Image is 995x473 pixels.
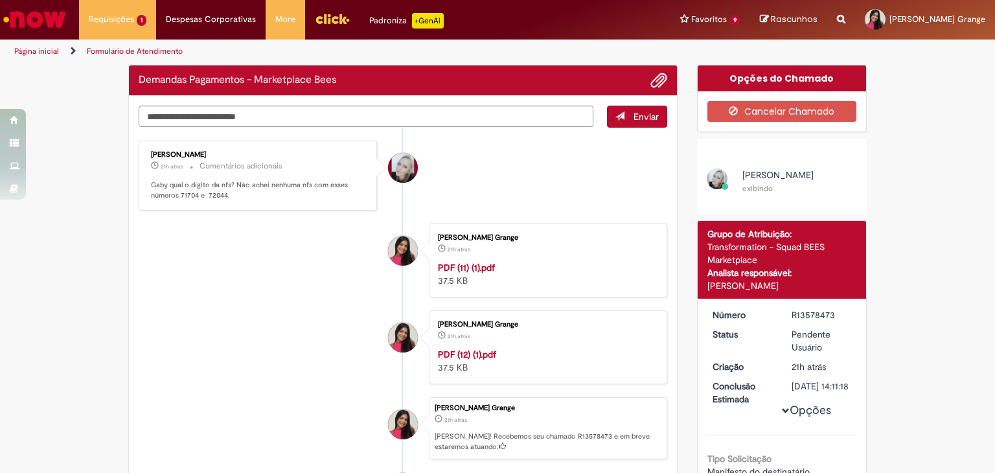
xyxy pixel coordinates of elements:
a: Formulário de Atendimento [87,46,183,56]
small: Comentários adicionais [200,161,282,172]
div: 37.5 KB [438,261,654,287]
span: 1 [137,15,146,26]
li: Gabrielly Tomaz Grange [139,397,667,459]
span: Despesas Corporativas [166,13,256,26]
dt: Número [703,308,783,321]
span: 21h atrás [448,246,470,253]
div: Transformation - Squad BEES Marketplace [707,240,857,266]
div: Opções do Chamado [698,65,867,91]
div: Grupo de Atribuição: [707,227,857,240]
textarea: Digite sua mensagem aqui... [139,106,593,128]
span: Enviar [634,111,659,122]
time: 29/09/2025 17:17:42 [161,163,183,170]
small: exibindo [742,183,773,194]
a: Rascunhos [760,14,818,26]
time: 29/09/2025 17:00:10 [448,246,470,253]
p: +GenAi [412,13,444,29]
h2: Demandas Pagamentos - Marketplace Bees Histórico de tíquete [139,75,336,86]
img: click_logo_yellow_360x200.png [315,9,350,29]
div: Gabrielly Tomaz Grange [388,323,418,352]
div: Gabrielly Tomaz Grange [388,410,418,439]
img: ServiceNow [1,6,68,32]
span: Requisições [89,13,134,26]
dt: Criação [703,360,783,373]
span: Rascunhos [771,13,818,25]
span: 21h atrás [792,361,826,373]
p: [PERSON_NAME]! Recebemos seu chamado R13578473 e em breve estaremos atuando. [435,432,660,452]
time: 29/09/2025 17:11:15 [792,361,826,373]
div: [DATE] 14:11:18 [792,380,852,393]
div: 37.5 KB [438,348,654,374]
div: [PERSON_NAME] Grange [438,234,654,242]
span: Favoritos [691,13,727,26]
div: [PERSON_NAME] [707,279,857,292]
span: 21h atrás [161,163,183,170]
button: Enviar [607,106,667,128]
dt: Status [703,328,783,341]
div: [PERSON_NAME] Grange [435,404,660,412]
div: [PERSON_NAME] [151,151,367,159]
a: PDF (12) (1).pdf [438,349,496,360]
span: 9 [729,15,740,26]
a: Página inicial [14,46,59,56]
span: [PERSON_NAME] [742,169,814,181]
button: Cancelar Chamado [707,101,857,122]
span: 21h atrás [444,416,467,424]
div: undefined Online [388,153,418,183]
div: Analista responsável: [707,266,857,279]
div: [PERSON_NAME] Grange [438,321,654,329]
div: Gabrielly Tomaz Grange [388,236,418,266]
a: PDF (11) (1).pdf [438,262,495,273]
div: Padroniza [369,13,444,29]
ul: Trilhas de página [10,40,654,63]
span: 21h atrás [448,332,470,340]
span: More [275,13,295,26]
time: 29/09/2025 17:00:10 [448,332,470,340]
div: Pendente Usuário [792,328,852,354]
span: [PERSON_NAME] Grange [889,14,985,25]
div: 29/09/2025 17:11:15 [792,360,852,373]
dt: Conclusão Estimada [703,380,783,406]
button: Adicionar anexos [650,72,667,89]
time: 29/09/2025 17:11:15 [444,416,467,424]
p: Gaby qual o dígito da nfs? Não achei nenhuma nfs com esses números 71704 e 72044. [151,180,367,200]
div: R13578473 [792,308,852,321]
b: Tipo Solicitação [707,453,772,465]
